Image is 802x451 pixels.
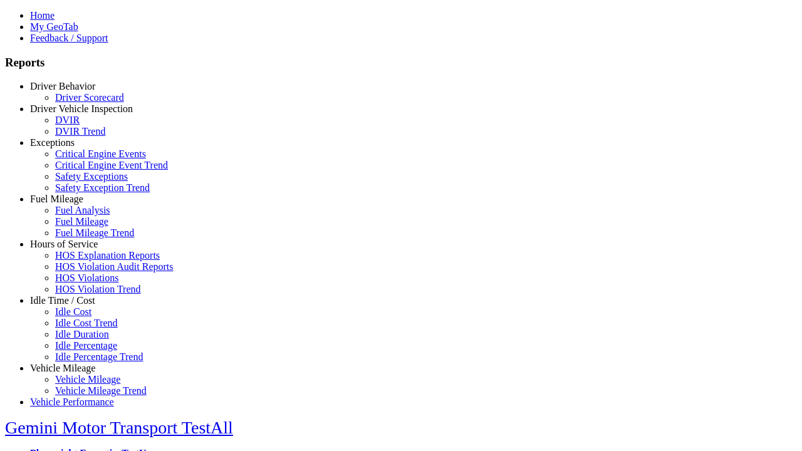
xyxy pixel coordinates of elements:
[55,227,134,238] a: Fuel Mileage Trend
[55,115,80,125] a: DVIR
[5,56,797,70] h3: Reports
[30,103,133,114] a: Driver Vehicle Inspection
[55,318,118,328] a: Idle Cost Trend
[30,10,55,21] a: Home
[5,418,233,437] a: Gemini Motor Transport TestAll
[55,182,150,193] a: Safety Exception Trend
[30,33,108,43] a: Feedback / Support
[30,239,98,249] a: Hours of Service
[55,374,120,385] a: Vehicle Mileage
[55,351,143,362] a: Idle Percentage Trend
[30,81,95,91] a: Driver Behavior
[30,194,83,204] a: Fuel Mileage
[55,171,128,182] a: Safety Exceptions
[30,295,95,306] a: Idle Time / Cost
[55,340,117,351] a: Idle Percentage
[55,385,147,396] a: Vehicle Mileage Trend
[30,397,114,407] a: Vehicle Performance
[55,126,105,137] a: DVIR Trend
[55,92,124,103] a: Driver Scorecard
[55,216,108,227] a: Fuel Mileage
[55,306,91,317] a: Idle Cost
[55,148,146,159] a: Critical Engine Events
[55,272,118,283] a: HOS Violations
[30,137,75,148] a: Exceptions
[30,363,95,373] a: Vehicle Mileage
[55,160,168,170] a: Critical Engine Event Trend
[55,329,109,340] a: Idle Duration
[55,250,160,261] a: HOS Explanation Reports
[55,205,110,215] a: Fuel Analysis
[30,21,78,32] a: My GeoTab
[55,284,141,294] a: HOS Violation Trend
[55,261,174,272] a: HOS Violation Audit Reports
